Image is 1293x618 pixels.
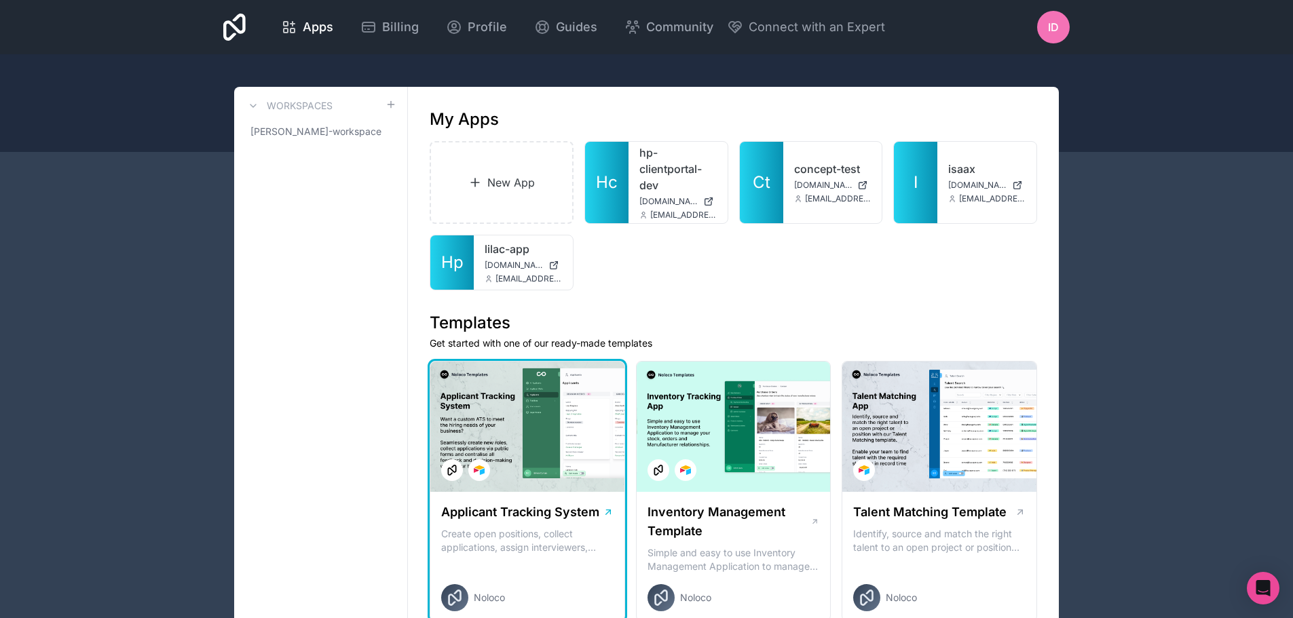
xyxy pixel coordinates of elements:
span: I [914,172,918,193]
img: Airtable Logo [680,465,691,476]
span: Profile [468,18,507,37]
p: Get started with one of our ready-made templates [430,336,1037,350]
span: [DOMAIN_NAME] [794,180,852,191]
span: ID [1048,19,1059,35]
span: Hc [596,172,618,193]
span: Apps [303,18,333,37]
span: Hp [441,252,464,273]
a: lilac-app [485,241,562,257]
a: [DOMAIN_NAME] [794,180,872,191]
a: I [894,142,937,223]
a: Hc [585,142,629,223]
span: Guides [556,18,597,37]
span: [EMAIL_ADDRESS][DOMAIN_NAME] [959,193,1026,204]
span: Noloco [886,591,917,604]
span: Community [646,18,713,37]
a: Workspaces [245,98,333,114]
a: Hp [430,235,474,290]
h1: Templates [430,312,1037,334]
a: concept-test [794,161,872,177]
a: [DOMAIN_NAME] [948,180,1026,191]
span: [PERSON_NAME]-workspace [250,125,381,138]
h1: Inventory Management Template [648,503,810,541]
p: Create open positions, collect applications, assign interviewers, centralise candidate feedback a... [441,527,614,554]
h1: Talent Matching Template [853,503,1007,522]
h1: Applicant Tracking System [441,503,599,522]
span: Noloco [680,591,711,604]
span: Ct [753,172,770,193]
button: Connect with an Expert [727,18,885,37]
a: New App [430,141,574,224]
a: Guides [523,12,608,42]
a: isaax [948,161,1026,177]
span: [EMAIL_ADDRESS][DOMAIN_NAME] [495,273,562,284]
a: [DOMAIN_NAME] [639,196,717,207]
span: [EMAIL_ADDRESS][DOMAIN_NAME] [805,193,872,204]
p: Simple and easy to use Inventory Management Application to manage your stock, orders and Manufact... [648,546,820,573]
a: Ct [740,142,783,223]
img: Airtable Logo [474,465,485,476]
a: hp-clientportal-dev [639,144,717,193]
a: Billing [350,12,430,42]
span: [DOMAIN_NAME] [639,196,698,207]
span: Billing [382,18,419,37]
span: Noloco [474,591,505,604]
span: [DOMAIN_NAME] [485,260,543,271]
span: [EMAIL_ADDRESS][DOMAIN_NAME] [650,210,717,220]
h3: Workspaces [267,99,333,113]
a: Community [614,12,724,42]
span: [DOMAIN_NAME] [948,180,1007,191]
a: [PERSON_NAME]-workspace [245,119,396,144]
h1: My Apps [430,109,499,130]
a: Apps [270,12,344,42]
a: [DOMAIN_NAME] [485,260,562,271]
p: Identify, source and match the right talent to an open project or position with our Talent Matchi... [853,527,1026,554]
span: Connect with an Expert [749,18,885,37]
div: Open Intercom Messenger [1247,572,1279,604]
img: Airtable Logo [859,465,869,476]
a: Profile [435,12,518,42]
